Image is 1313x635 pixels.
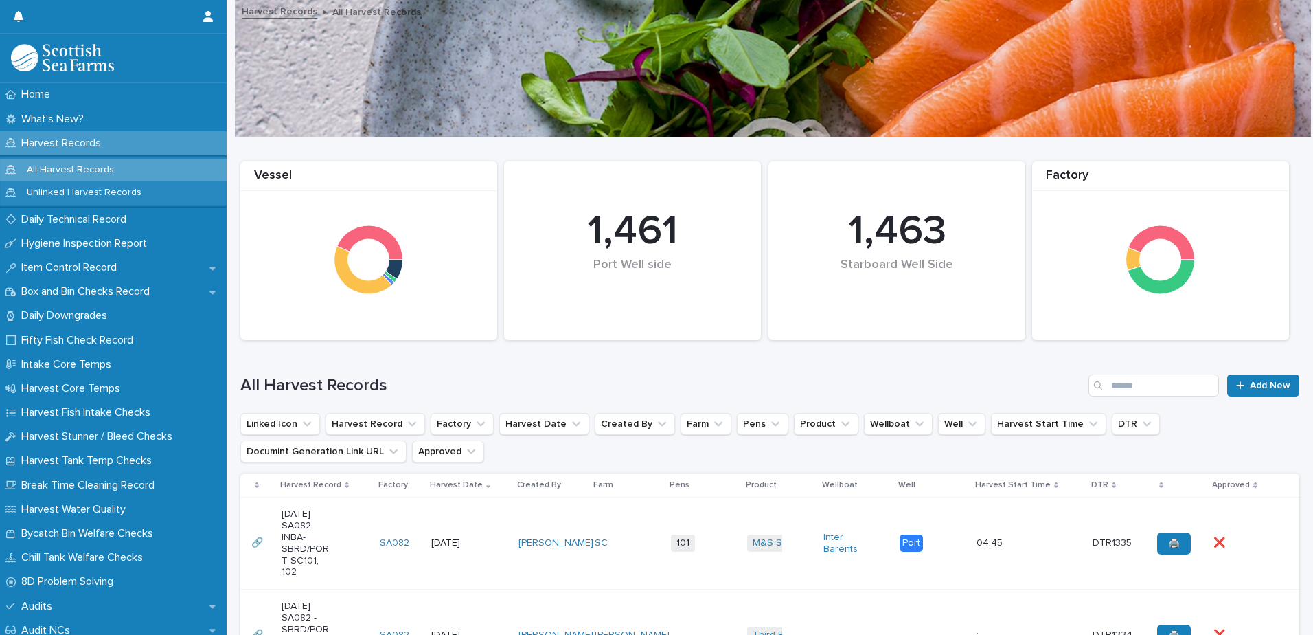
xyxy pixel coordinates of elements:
p: Home [16,88,61,101]
p: Box and Bin Checks Record [16,285,161,298]
p: Well [898,478,915,493]
p: Audits [16,600,63,613]
p: Wellboat [822,478,858,493]
p: 🔗 [251,535,266,549]
p: Intake Core Temps [16,358,122,371]
p: Farm [593,478,613,493]
button: DTR [1112,413,1160,435]
a: [PERSON_NAME] [518,537,593,549]
p: Bycatch Bin Welfare Checks [16,527,164,540]
tr: 🔗🔗 [DATE] SA082 INBA-SBRD/PORT SC101, 102SA082 [DATE][PERSON_NAME] SC 101M&S Select Inter Barents... [240,498,1299,590]
button: Product [794,413,858,435]
p: Daily Technical Record [16,213,137,226]
div: Port [900,535,923,552]
p: Harvest Tank Temp Checks [16,454,163,467]
a: Add New [1227,375,1299,397]
button: Created By [595,413,675,435]
p: Harvest Date [430,478,483,493]
button: Harvest Record [326,413,425,435]
span: 🖨️ [1168,539,1180,548]
a: Inter Barents [823,532,872,555]
p: Harvest Start Time [975,478,1051,493]
div: 1,461 [527,207,738,256]
button: Wellboat [864,413,933,435]
p: Harvest Fish Intake Checks [16,406,161,419]
button: Well [938,413,985,435]
p: Factory [378,478,408,493]
button: Factory [431,413,494,435]
p: All Harvest Records [332,3,421,19]
p: Unlinked Harvest Records [16,187,152,199]
button: Pens [737,413,788,435]
p: 04:45 [977,535,1005,549]
p: Harvest Records [16,137,112,150]
div: Vessel [240,168,497,191]
button: Documint Generation Link URL [240,441,407,463]
p: Fifty Fish Check Record [16,334,144,347]
p: Hygiene Inspection Report [16,237,158,250]
p: ❌ [1213,535,1228,549]
p: [DATE] SA082 INBA-SBRD/PORT SC101, 102 [282,509,330,578]
p: Harvest Water Quality [16,503,137,516]
img: mMrefqRFQpe26GRNOUkG [11,44,114,71]
button: Harvest Date [499,413,589,435]
p: All Harvest Records [16,164,125,176]
p: Item Control Record [16,261,128,274]
a: M&S Select [753,537,804,549]
p: Product [746,478,777,493]
input: Search [1088,375,1219,397]
p: Pens [670,478,689,493]
p: What's New? [16,113,95,126]
p: Harvest Stunner / Bleed Checks [16,430,183,443]
button: Approved [412,441,484,463]
p: [DATE] [431,537,480,549]
button: Harvest Start Time [991,413,1106,435]
button: Farm [681,413,731,435]
p: 8D Problem Solving [16,575,124,588]
div: Starboard Well Side [792,258,1002,301]
span: Add New [1250,381,1290,390]
p: DTR [1091,478,1108,493]
p: Harvest Core Temps [16,382,131,395]
a: 🖨️ [1157,533,1191,555]
a: Harvest Records [242,3,317,19]
p: Harvest Record [280,478,341,493]
div: Factory [1032,168,1289,191]
p: Chill Tank Welfare Checks [16,551,154,564]
p: Daily Downgrades [16,309,118,322]
p: Created By [517,478,561,493]
div: Port Well side [527,258,738,301]
span: 101 [671,535,695,552]
a: SA082 [380,537,409,549]
button: Linked Icon [240,413,320,435]
p: DTR1335 [1093,535,1134,549]
p: Break Time Cleaning Record [16,479,165,492]
a: SC [595,537,608,549]
p: Approved [1212,478,1250,493]
h1: All Harvest Records [240,376,1083,396]
div: 1,463 [792,207,1002,256]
